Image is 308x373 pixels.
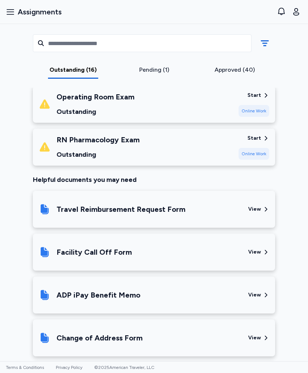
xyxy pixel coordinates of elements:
[57,247,132,257] div: Facility Call Off Form
[57,333,143,343] div: Change of Address Form
[117,65,192,74] div: Pending (1)
[239,105,269,117] div: Online Work
[36,65,111,74] div: Outstanding (16)
[248,334,261,342] div: View
[197,65,272,74] div: Approved (40)
[94,365,154,370] span: © 2025 American Traveler, LLC
[57,290,140,300] div: ADP iPay Benefit Memo
[248,206,261,213] div: View
[33,174,275,185] div: Helpful documents you may need
[3,4,65,20] button: Assignments
[248,291,261,299] div: View
[6,365,44,370] a: Terms & Conditions
[18,7,62,17] span: Assignments
[57,135,140,145] div: RN Pharmacology Exam
[57,106,134,117] div: Outstanding
[247,92,261,99] div: Start
[247,135,261,142] div: Start
[57,92,134,102] div: Operating Room Exam
[57,149,140,160] div: Outstanding
[57,204,185,214] div: Travel Reimbursement Request Form
[239,148,269,160] div: Online Work
[248,248,261,256] div: View
[56,365,82,370] a: Privacy Policy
